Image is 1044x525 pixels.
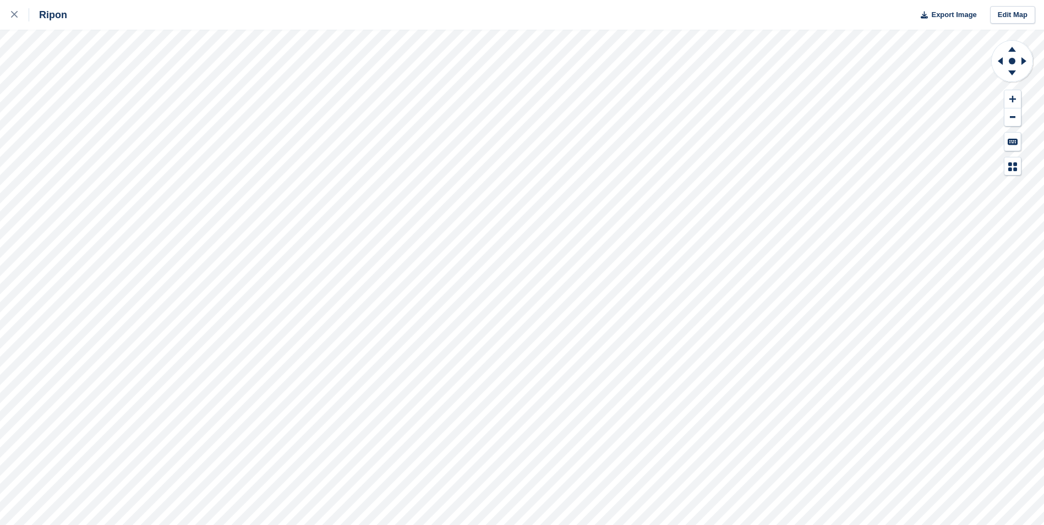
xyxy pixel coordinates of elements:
[1004,133,1021,151] button: Keyboard Shortcuts
[931,9,976,20] span: Export Image
[1004,90,1021,108] button: Zoom In
[29,8,67,21] div: Ripon
[1004,108,1021,127] button: Zoom Out
[1004,157,1021,176] button: Map Legend
[990,6,1035,24] a: Edit Map
[914,6,977,24] button: Export Image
